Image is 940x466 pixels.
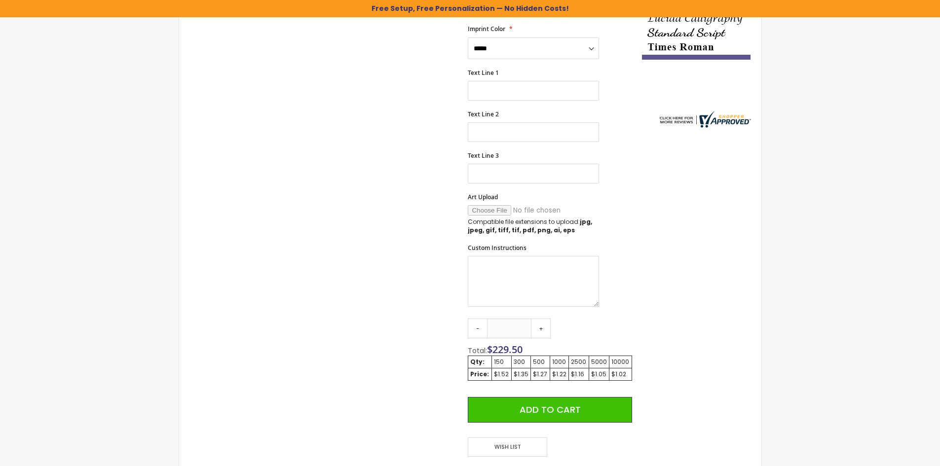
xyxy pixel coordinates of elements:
strong: Price: [470,370,489,378]
strong: jpg, jpeg, gif, tiff, tif, pdf, png, ai, eps [468,217,592,234]
span: Imprint Color [468,25,505,33]
div: $1.16 [571,370,587,378]
span: $ [487,343,523,356]
a: Wish List [468,437,550,457]
img: 4pens.com widget logo [657,111,751,128]
div: $1.35 [514,370,529,378]
div: 150 [494,358,509,366]
span: Total: [468,346,487,356]
span: Art Upload [468,193,498,201]
a: - [468,319,488,338]
strong: Qty: [470,358,485,366]
div: 1000 [552,358,567,366]
a: + [531,319,551,338]
span: Text Line 2 [468,110,499,118]
div: $1.05 [591,370,607,378]
div: $1.27 [533,370,548,378]
span: Add to Cart [520,403,581,416]
span: Custom Instructions [468,244,526,252]
div: 2500 [571,358,587,366]
span: Text Line 3 [468,151,499,160]
p: Compatible file extensions to upload: [468,218,599,234]
button: Add to Cart [468,397,632,423]
span: Text Line 1 [468,69,499,77]
div: 10000 [611,358,630,366]
a: 4pens.com certificate URL [657,121,751,130]
div: 300 [514,358,529,366]
div: $1.22 [552,370,567,378]
div: $1.02 [611,370,630,378]
span: 229.50 [492,343,523,356]
div: 500 [533,358,548,366]
div: 5000 [591,358,607,366]
span: Wish List [468,437,547,457]
div: $1.52 [494,370,509,378]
